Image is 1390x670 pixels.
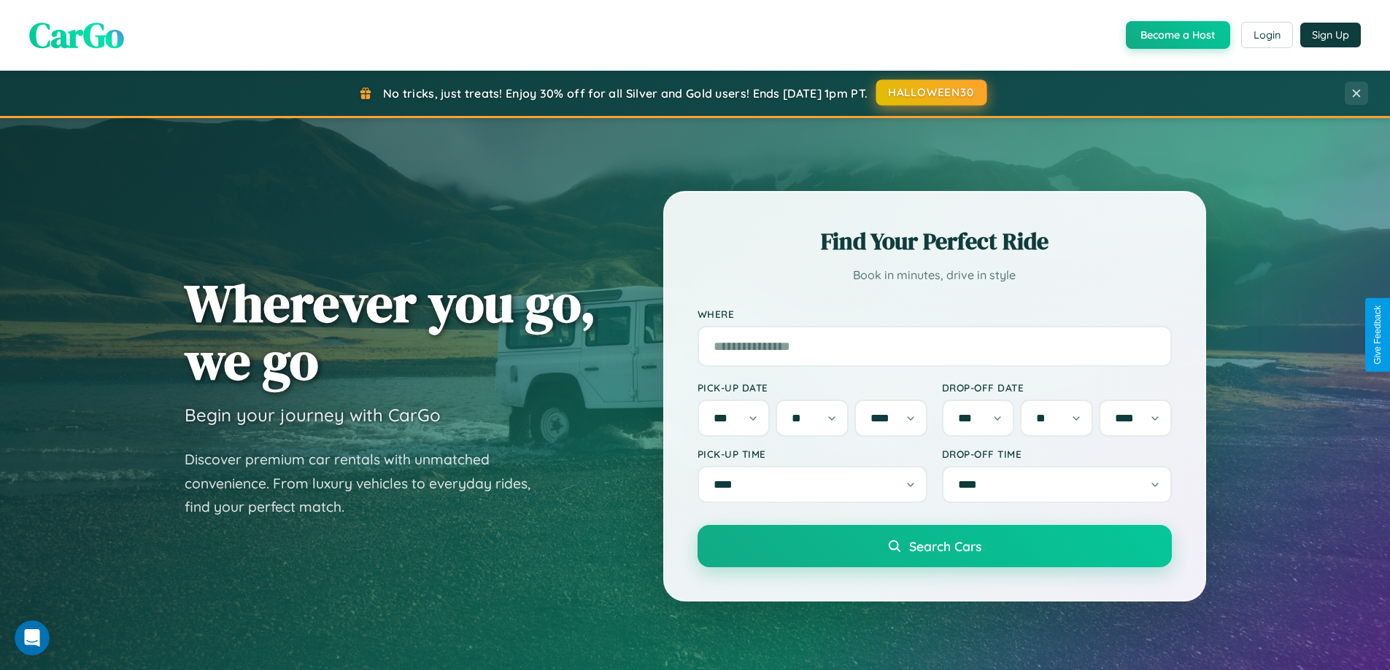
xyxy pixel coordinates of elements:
[698,225,1172,257] h2: Find Your Perfect Ride
[909,538,981,554] span: Search Cars
[185,274,596,389] h1: Wherever you go, we go
[29,11,124,59] span: CarGo
[1372,305,1383,365] div: Give Feedback
[876,79,987,106] button: HALLOWEEN30
[698,448,927,460] label: Pick-up Time
[698,308,1172,320] label: Where
[698,265,1172,286] p: Book in minutes, drive in style
[942,448,1172,460] label: Drop-off Time
[698,525,1172,567] button: Search Cars
[698,381,927,394] label: Pick-up Date
[185,448,549,519] p: Discover premium car rentals with unmatched convenience. From luxury vehicles to everyday rides, ...
[185,404,441,426] h3: Begin your journey with CarGo
[15,620,50,655] iframe: Intercom live chat
[1241,22,1293,48] button: Login
[383,86,868,101] span: No tricks, just treats! Enjoy 30% off for all Silver and Gold users! Ends [DATE] 1pm PT.
[1126,21,1230,49] button: Become a Host
[942,381,1172,394] label: Drop-off Date
[1300,23,1361,47] button: Sign Up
